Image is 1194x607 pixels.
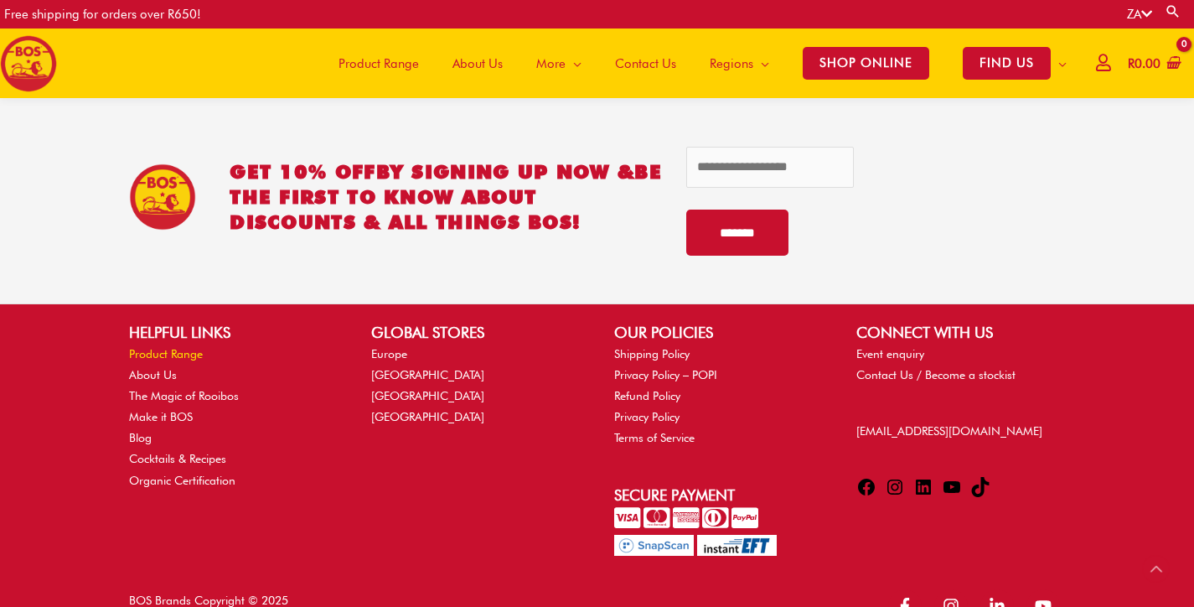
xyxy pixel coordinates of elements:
[339,39,419,89] span: Product Range
[129,474,235,487] a: Organic Certification
[856,368,1016,381] a: Contact Us / Become a stockist
[1128,56,1135,71] span: R
[614,535,694,556] img: Pay with SnapScan
[230,159,662,235] h2: GET 10% OFF be the first to know about discounts & all things BOS!
[371,347,407,361] a: Europe
[614,344,823,449] nav: OUR POLICIES
[452,39,503,89] span: About Us
[1127,7,1152,22] a: ZA
[371,389,484,402] a: [GEOGRAPHIC_DATA]
[856,424,1042,438] a: [EMAIL_ADDRESS][DOMAIN_NAME]
[129,452,226,465] a: Cocktails & Recipes
[129,410,193,423] a: Make it BOS
[856,344,1065,386] nav: CONNECT WITH US
[697,535,777,556] img: Pay with InstantEFT
[371,321,580,344] h2: GLOBAL STORES
[614,431,695,444] a: Terms of Service
[1165,3,1181,19] a: Search button
[614,389,680,402] a: Refund Policy
[129,344,338,491] nav: HELPFUL LINKS
[309,29,1083,98] nav: Site Navigation
[963,47,1051,80] span: FIND US
[536,39,566,89] span: More
[129,163,196,231] img: BOS Ice Tea
[1124,45,1181,83] a: View Shopping Cart, empty
[614,484,823,506] h2: Secure Payment
[371,368,484,381] a: [GEOGRAPHIC_DATA]
[598,29,693,98] a: Contact Us
[371,410,484,423] a: [GEOGRAPHIC_DATA]
[322,29,436,98] a: Product Range
[803,47,929,80] span: SHOP ONLINE
[614,410,680,423] a: Privacy Policy
[436,29,519,98] a: About Us
[614,347,690,361] a: Shipping Policy
[615,39,676,89] span: Contact Us
[786,29,946,98] a: SHOP ONLINE
[129,431,152,444] a: Blog
[614,321,823,344] h2: OUR POLICIES
[1128,56,1160,71] bdi: 0.00
[614,368,717,381] a: Privacy Policy – POPI
[856,347,924,361] a: Event enquiry
[519,29,598,98] a: More
[856,321,1065,344] h2: CONNECT WITH US
[129,321,338,344] h2: HELPFUL LINKS
[129,347,203,361] a: Product Range
[693,29,786,98] a: Regions
[371,344,580,428] nav: GLOBAL STORES
[710,39,753,89] span: Regions
[376,160,635,183] span: BY SIGNING UP NOW &
[129,368,177,381] a: About Us
[129,389,239,402] a: The Magic of Rooibos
